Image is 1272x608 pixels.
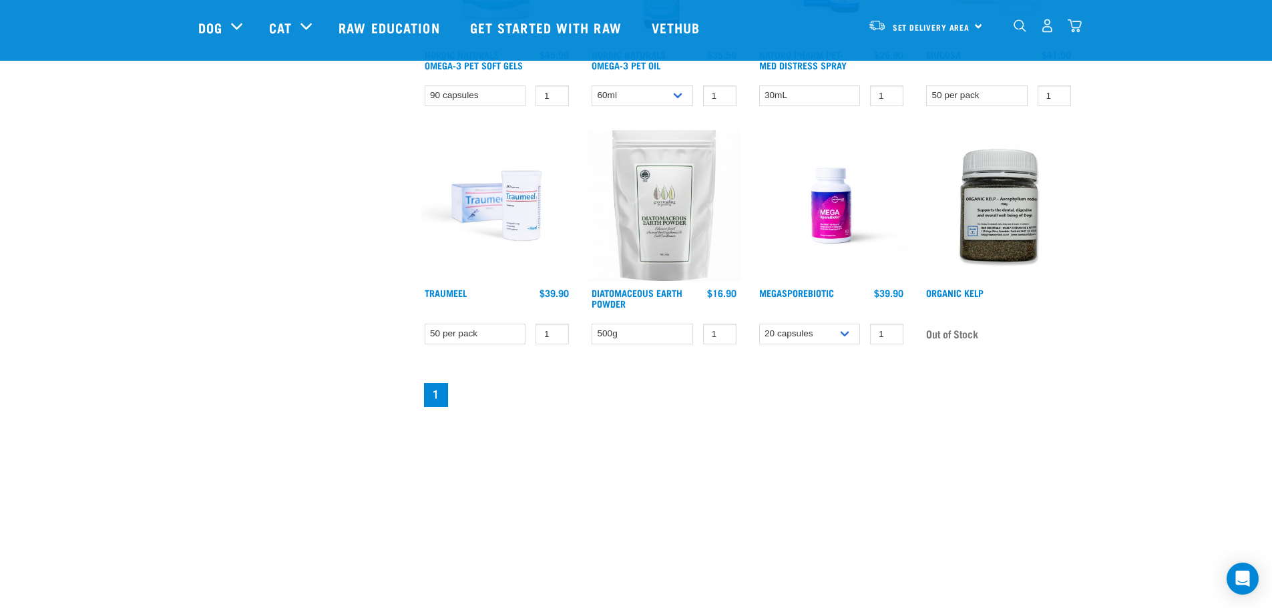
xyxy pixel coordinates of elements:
[759,290,834,295] a: MegaSporeBiotic
[870,85,903,106] input: 1
[198,17,222,37] a: Dog
[1068,19,1082,33] img: home-icon@2x.png
[588,130,740,282] img: Diatomaceous earth
[868,19,886,31] img: van-moving.png
[424,383,448,407] a: Page 1
[421,130,573,282] img: RE Product Shoot 2023 Nov8644
[536,85,569,106] input: 1
[425,290,467,295] a: Traumeel
[870,324,903,344] input: 1
[874,288,903,298] div: $39.90
[457,1,638,54] a: Get started with Raw
[1227,563,1259,595] div: Open Intercom Messenger
[926,290,984,295] a: Organic Kelp
[703,324,736,344] input: 1
[923,130,1074,282] img: 10870
[1038,85,1071,106] input: 1
[893,25,970,29] span: Set Delivery Area
[638,1,717,54] a: Vethub
[269,17,292,37] a: Cat
[926,324,978,344] span: Out of Stock
[592,290,682,306] a: Diatomaceous Earth Powder
[536,324,569,344] input: 1
[703,85,736,106] input: 1
[1040,19,1054,33] img: user.png
[325,1,456,54] a: Raw Education
[421,380,1074,410] nav: pagination
[756,130,907,282] img: Raw Essentials Mega Spore Biotic Probiotic For Dogs
[1014,19,1026,32] img: home-icon-1@2x.png
[707,288,736,298] div: $16.90
[540,288,569,298] div: $39.90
